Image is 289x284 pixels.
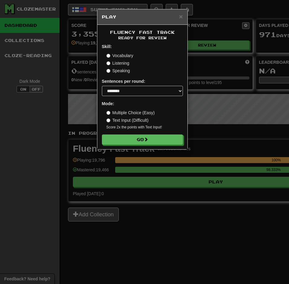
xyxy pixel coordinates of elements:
[106,117,149,123] label: Text Input (Difficult)
[179,13,183,20] span: ×
[110,30,175,35] span: Fluency Fast Track
[102,101,114,106] strong: Mode:
[106,111,110,115] input: Multiple Choice (Easy)
[106,69,110,73] input: Speaking
[179,13,183,20] button: Close
[102,134,183,145] button: Go
[106,54,110,58] input: Vocabulary
[102,78,145,84] label: Sentences per round:
[106,60,129,66] label: Listening
[106,61,110,65] input: Listening
[106,68,130,74] label: Speaking
[106,118,110,122] input: Text Input (Difficult)
[106,110,155,116] label: Multiple Choice (Easy)
[106,53,133,59] label: Vocabulary
[102,14,183,20] h5: Play
[102,44,112,49] strong: Skill:
[102,35,183,40] small: Ready for Review
[106,125,183,130] small: Score 2x the points with Text Input !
